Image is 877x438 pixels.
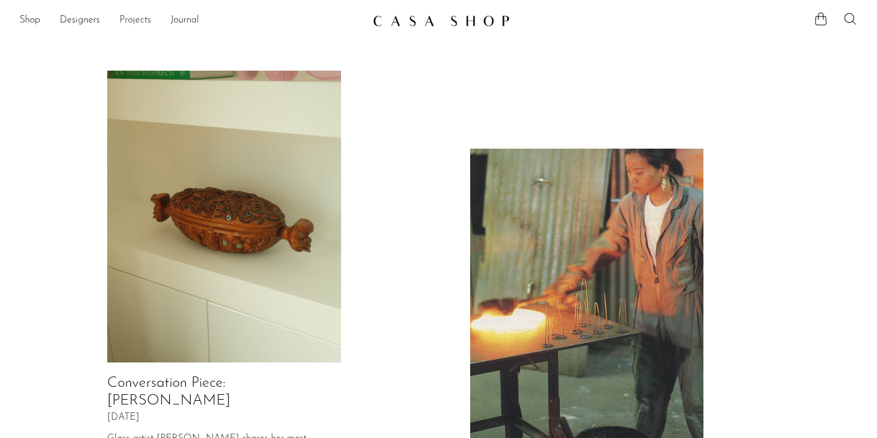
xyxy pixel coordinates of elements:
ul: NEW HEADER MENU [19,10,363,31]
a: Shop [19,13,40,29]
a: Journal [171,13,199,29]
span: [DATE] [107,412,139,423]
a: Conversation Piece: [PERSON_NAME] [107,376,230,408]
nav: Desktop navigation [19,10,363,31]
a: Designers [60,13,100,29]
img: Conversation Piece: Devon Made [107,71,341,363]
a: Projects [119,13,151,29]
